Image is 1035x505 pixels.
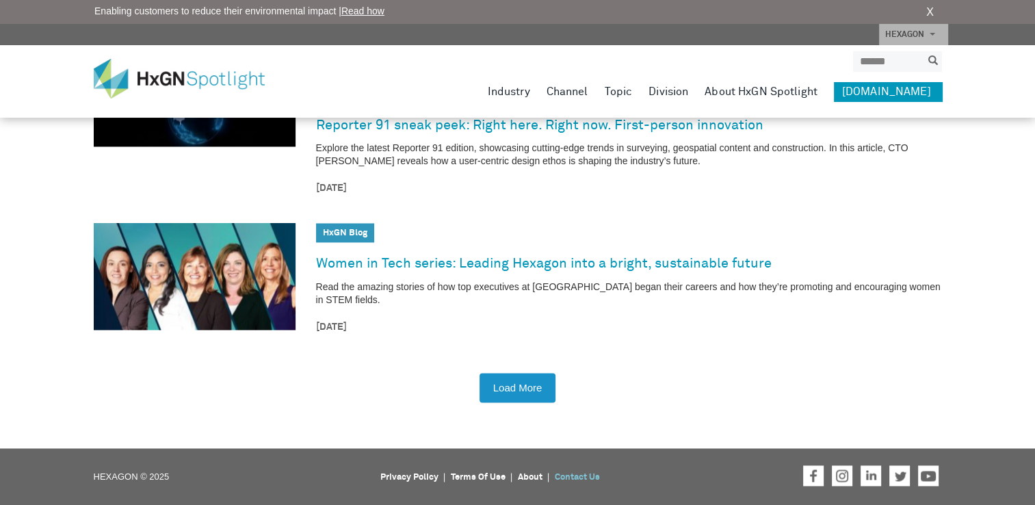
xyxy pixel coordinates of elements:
a: Reporter 91 sneak peek: Right here. Right now. First-person innovation [316,114,763,136]
button: Load More [480,373,556,402]
span: Enabling customers to reduce their environmental impact | [94,4,384,18]
a: Topic [604,82,632,101]
a: Hexagon on Youtube [918,465,939,486]
a: Channel [547,82,588,101]
a: X [926,4,934,21]
a: Division [648,82,688,101]
a: Industry [488,82,530,101]
a: Hexagon on LinkedIn [861,465,881,486]
a: About HxGN Spotlight [705,82,817,101]
a: Hexagon on Twitter [889,465,910,486]
a: HxGN Blog [323,229,367,237]
a: Terms Of Use [451,473,506,482]
p: HEXAGON © 2025 [94,467,372,502]
time: [DATE] [316,181,942,196]
a: About [518,473,542,482]
a: HEXAGON [879,24,948,45]
img: Women in Tech series: Leading Hexagon into a bright, sustainable future [94,223,296,329]
p: Explore the latest Reporter 91 edition, showcasing cutting-edge trends in surveying, geospatial c... [316,142,942,168]
a: Read how [341,5,384,16]
a: Women in Tech series: Leading Hexagon into a bright, sustainable future [316,252,772,274]
img: HxGN Spotlight [94,59,285,99]
time: [DATE] [316,320,942,335]
a: Hexagon on Instagram [832,465,852,486]
a: Hexagon on Facebook [803,465,824,486]
a: Privacy Policy [380,473,438,482]
p: Read the amazing stories of how top executives at [GEOGRAPHIC_DATA] began their careers and how t... [316,281,942,307]
a: Contact Us [555,473,600,482]
a: [DOMAIN_NAME] [834,82,942,101]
